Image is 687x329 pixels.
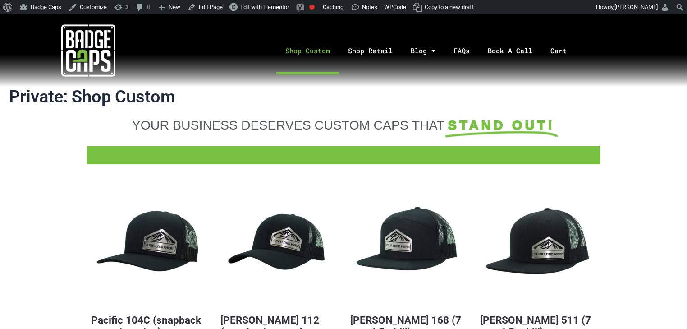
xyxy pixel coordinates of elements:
a: Blog [402,27,444,74]
button: BadgeCaps - Richardson 112 [220,187,336,303]
img: badgecaps white logo with green acccent [61,23,115,78]
a: Shop Custom [276,27,339,74]
span: YOUR BUSINESS DESERVES CUSTOM CAPS THAT [132,118,444,132]
h1: Private: Shop Custom [9,87,678,107]
a: Cart [541,27,587,74]
div: Focus keyphrase not set [309,5,315,10]
a: FAQs [444,27,479,74]
nav: Menu [176,27,687,74]
a: YOUR BUSINESS DESERVES CUSTOM CAPS THAT STAND OUT! [91,117,596,133]
a: Book A Call [479,27,541,74]
button: BadgeCaps - Pacific 104C [91,187,207,303]
a: Shop Retail [339,27,402,74]
a: FFD BadgeCaps Fire Department Custom unique apparel [87,151,600,155]
button: BadgeCaps - Richardson 511 [480,187,596,303]
span: Edit with Elementor [240,4,289,10]
span: [PERSON_NAME] [614,4,658,10]
button: BadgeCaps - Richardson 168 [350,187,466,303]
